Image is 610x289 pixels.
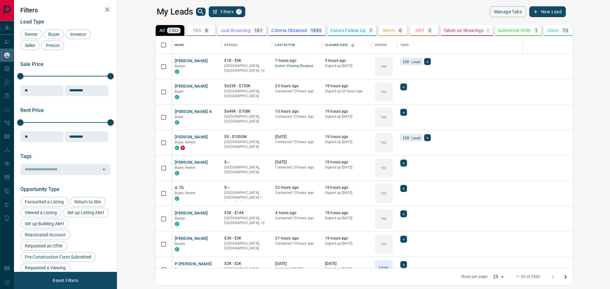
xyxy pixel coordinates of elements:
span: + [403,109,405,115]
div: Details [224,36,237,54]
span: + [403,211,405,217]
span: Renter [23,32,40,37]
div: Status [372,36,397,54]
p: TBD [381,115,387,120]
span: Rent Price [20,107,44,113]
div: + [400,185,407,192]
p: [DATE] [275,134,319,140]
h1: My Leads [157,7,193,17]
p: Warm [383,28,395,33]
p: 3 [429,28,431,33]
p: Signed up [DATE] [325,63,369,69]
p: All [159,28,165,33]
p: 19 hours ago [325,134,369,140]
div: + [400,160,407,167]
div: condos.ca [175,69,179,74]
p: Criteria Obtained [376,265,392,274]
p: [GEOGRAPHIC_DATA], [GEOGRAPHIC_DATA] [224,114,269,124]
div: + [400,210,407,217]
div: Pre-Construction Form Submitted [20,252,96,262]
div: Requested an Offer [20,241,67,251]
div: + [400,236,407,243]
span: Investor [68,32,89,37]
p: TBD [193,28,201,33]
span: Renter [175,267,186,271]
p: $3K - $3K [224,236,269,241]
button: Reset Filters [48,275,82,286]
button: Filters1 [209,6,245,17]
p: TBD [381,191,387,196]
p: 7 hours ago [275,58,319,63]
button: Go to next page [559,271,572,283]
p: 8 [205,28,208,33]
p: 6 [399,28,402,33]
div: Name [172,36,221,54]
p: 4 hours ago [275,210,319,216]
span: Sale Price [20,61,44,67]
span: Favourited a Listing [23,199,66,204]
div: Set up Building Alert [20,219,69,228]
p: Signed up [DATE] [325,114,369,119]
p: TBD [381,140,387,145]
p: Signed up [DATE] [325,241,369,246]
p: Signed up [DATE] [325,140,369,145]
p: HOT [416,28,425,33]
p: Contacted [DATE] [275,266,319,272]
p: East York, Toronto [224,63,269,73]
div: condos.ca [175,146,179,150]
span: Requested a Viewing [23,265,68,270]
p: TBD [381,242,387,246]
div: condos.ca [175,120,179,125]
p: 73 [563,28,568,33]
p: $--- [224,185,269,190]
p: TBD [381,216,387,221]
button: A Th [175,185,184,191]
p: 19 hours ago [325,160,369,165]
button: [PERSON_NAME] A [175,109,212,115]
p: [DATE] [275,261,319,266]
p: Contacted 13 hours ago [275,216,319,221]
p: [GEOGRAPHIC_DATA], [GEOGRAPHIC_DATA] [224,266,269,276]
p: Contacted 13 hours ago [275,89,319,94]
span: Renter [175,242,186,246]
p: $625K - $730K [224,83,269,89]
div: Claimed Date [325,36,348,54]
p: 1893 [311,28,322,33]
p: Signed up 23 hours ago [325,89,369,94]
div: Tags [400,36,409,54]
button: [PERSON_NAME] [175,236,208,242]
button: [PERSON_NAME] [175,58,208,64]
p: [GEOGRAPHIC_DATA], [GEOGRAPHIC_DATA] [224,165,269,175]
div: + [400,83,407,90]
div: Favourited a Listing [20,197,68,207]
button: P [PERSON_NAME] [175,261,212,267]
p: 23 hours ago [275,83,319,89]
p: [DATE] [275,160,319,165]
span: + [403,261,405,268]
p: $0 - $1000M [224,134,269,140]
div: 25 [491,272,506,281]
span: Renter [175,64,186,68]
p: Just Browsing [220,28,251,33]
p: Signed up [DATE] [325,266,369,272]
button: search button [196,8,206,16]
div: condos.ca [175,196,179,201]
p: Client [547,28,559,33]
div: Return to Site [70,197,105,207]
span: Seller [23,43,37,48]
button: Sort [348,41,357,49]
div: + [400,261,407,268]
div: Status [375,36,387,54]
div: condos.ca [175,171,179,175]
div: Set up Listing Alert [63,208,109,217]
div: property.ca [180,146,185,150]
span: + [403,185,405,192]
span: Buyer [46,32,62,37]
div: + [424,134,431,141]
p: [GEOGRAPHIC_DATA], [GEOGRAPHIC_DATA] [224,140,269,149]
p: Signed up [DATE] [325,190,369,195]
span: Precon [44,43,62,48]
p: Contacted 13 hours ago [275,140,319,145]
span: ISR Lead [403,58,421,65]
span: Buyer, Renter [175,166,196,170]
